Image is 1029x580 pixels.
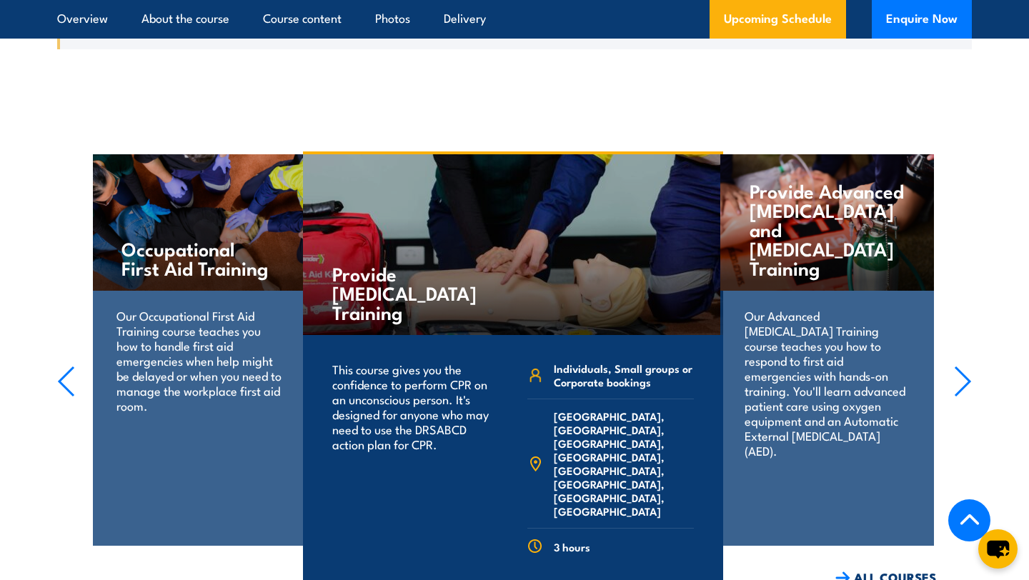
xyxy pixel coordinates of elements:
[554,409,694,518] span: [GEOGRAPHIC_DATA], [GEOGRAPHIC_DATA], [GEOGRAPHIC_DATA], [GEOGRAPHIC_DATA], [GEOGRAPHIC_DATA], [G...
[745,308,910,458] p: Our Advanced [MEDICAL_DATA] Training course teaches you how to respond to first aid emergencies w...
[121,239,277,277] h4: Occupational First Aid Training
[554,361,694,389] span: Individuals, Small groups or Corporate bookings
[750,181,905,277] h4: Provide Advanced [MEDICAL_DATA] and [MEDICAL_DATA] Training
[332,361,499,451] p: This course gives you the confidence to perform CPR on an unconscious person. It's designed for a...
[554,540,590,554] span: 3 hours
[332,264,500,321] h4: Provide [MEDICAL_DATA] Training
[116,308,282,413] p: Our Occupational First Aid Training course teaches you how to handle first aid emergencies when h...
[978,529,1018,569] button: chat-button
